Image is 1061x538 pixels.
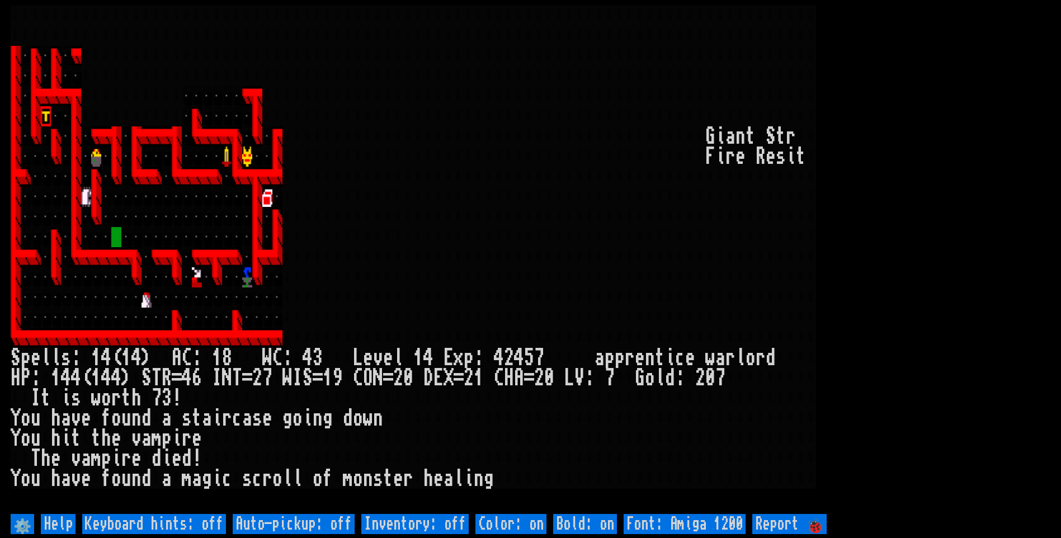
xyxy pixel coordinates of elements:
[393,348,403,368] div: l
[212,368,222,388] div: I
[172,388,182,408] div: !
[242,368,252,388] div: =
[71,408,81,428] div: v
[373,348,383,368] div: v
[192,408,202,428] div: t
[182,408,192,428] div: s
[71,469,81,489] div: v
[615,348,625,368] div: p
[715,126,725,147] div: i
[212,348,222,368] div: 1
[423,469,433,489] div: h
[41,388,51,408] div: t
[635,368,645,388] div: G
[81,408,91,428] div: e
[645,368,655,388] div: o
[182,449,192,469] div: d
[31,348,41,368] div: e
[212,469,222,489] div: i
[101,368,111,388] div: 4
[534,368,544,388] div: 2
[725,147,735,167] div: r
[735,147,746,167] div: e
[142,368,152,388] div: S
[361,514,469,534] input: Inventory: off
[433,469,444,489] div: e
[101,449,111,469] div: p
[121,469,131,489] div: u
[624,514,746,534] input: Font: Amiga 1200
[695,368,705,388] div: 2
[353,348,363,368] div: L
[61,469,71,489] div: a
[131,348,142,368] div: 4
[142,469,152,489] div: d
[61,348,71,368] div: s
[192,348,202,368] div: :
[282,408,293,428] div: g
[31,388,41,408] div: I
[121,368,131,388] div: )
[51,348,61,368] div: l
[333,368,343,388] div: 9
[21,428,31,449] div: o
[111,348,121,368] div: (
[162,408,172,428] div: a
[111,449,121,469] div: i
[71,449,81,469] div: v
[222,408,232,428] div: r
[796,147,806,167] div: t
[282,348,293,368] div: :
[71,388,81,408] div: s
[222,348,232,368] div: 8
[343,469,353,489] div: m
[262,469,272,489] div: r
[474,368,484,388] div: 1
[444,469,454,489] div: a
[363,368,373,388] div: O
[252,368,262,388] div: 2
[262,348,272,368] div: W
[313,469,323,489] div: o
[91,348,101,368] div: 1
[131,449,142,469] div: e
[635,348,645,368] div: e
[142,428,152,449] div: a
[383,348,393,368] div: e
[475,514,546,534] input: Color: on
[232,368,242,388] div: T
[685,348,695,368] div: e
[323,368,333,388] div: 1
[121,388,131,408] div: t
[353,368,363,388] div: C
[715,368,725,388] div: 7
[31,469,41,489] div: u
[202,408,212,428] div: a
[101,469,111,489] div: f
[71,348,81,368] div: :
[51,408,61,428] div: h
[303,408,313,428] div: i
[61,368,71,388] div: 4
[363,348,373,368] div: e
[433,368,444,388] div: E
[282,469,293,489] div: l
[383,368,393,388] div: =
[705,126,715,147] div: G
[192,368,202,388] div: 6
[514,368,524,388] div: A
[444,368,454,388] div: X
[655,368,665,388] div: l
[494,368,504,388] div: C
[756,147,766,167] div: R
[81,469,91,489] div: e
[746,126,756,147] div: t
[11,348,21,368] div: S
[91,449,101,469] div: m
[544,368,554,388] div: 0
[172,348,182,368] div: A
[715,147,725,167] div: i
[524,368,534,388] div: =
[313,408,323,428] div: n
[534,348,544,368] div: 7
